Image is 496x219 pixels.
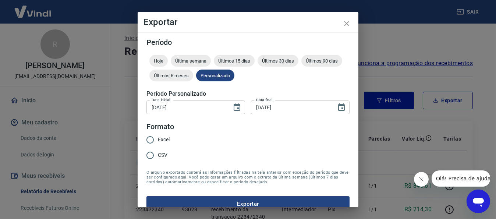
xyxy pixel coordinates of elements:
[171,55,211,67] div: Última semana
[214,58,255,64] span: Últimos 15 dias
[149,58,168,64] span: Hoje
[146,90,350,98] h5: Período Personalizado
[214,55,255,67] div: Últimos 15 dias
[149,73,193,78] span: Últimos 6 meses
[152,97,170,103] label: Data inicial
[146,170,350,184] span: O arquivo exportado conterá as informações filtradas na tela anterior com exceção do período que ...
[171,58,211,64] span: Última semana
[256,97,273,103] label: Data final
[258,58,298,64] span: Últimos 30 dias
[146,121,174,132] legend: Formato
[196,73,234,78] span: Personalizado
[251,100,331,114] input: DD/MM/YYYY
[467,190,490,213] iframe: Botão para abrir a janela de mensagens
[338,15,355,32] button: close
[301,58,342,64] span: Últimos 90 dias
[144,18,352,27] h4: Exportar
[146,39,350,46] h5: Período
[4,5,62,11] span: Olá! Precisa de ajuda?
[414,172,429,187] iframe: Fechar mensagem
[334,100,349,115] button: Choose date, selected date is 18 de ago de 2025
[301,55,342,67] div: Últimos 90 dias
[146,196,350,212] button: Exportar
[149,55,168,67] div: Hoje
[258,55,298,67] div: Últimos 30 dias
[432,170,490,187] iframe: Mensagem da empresa
[158,136,170,144] span: Excel
[149,70,193,81] div: Últimos 6 meses
[196,70,234,81] div: Personalizado
[158,151,167,159] span: CSV
[230,100,244,115] button: Choose date, selected date is 18 de ago de 2025
[146,100,227,114] input: DD/MM/YYYY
